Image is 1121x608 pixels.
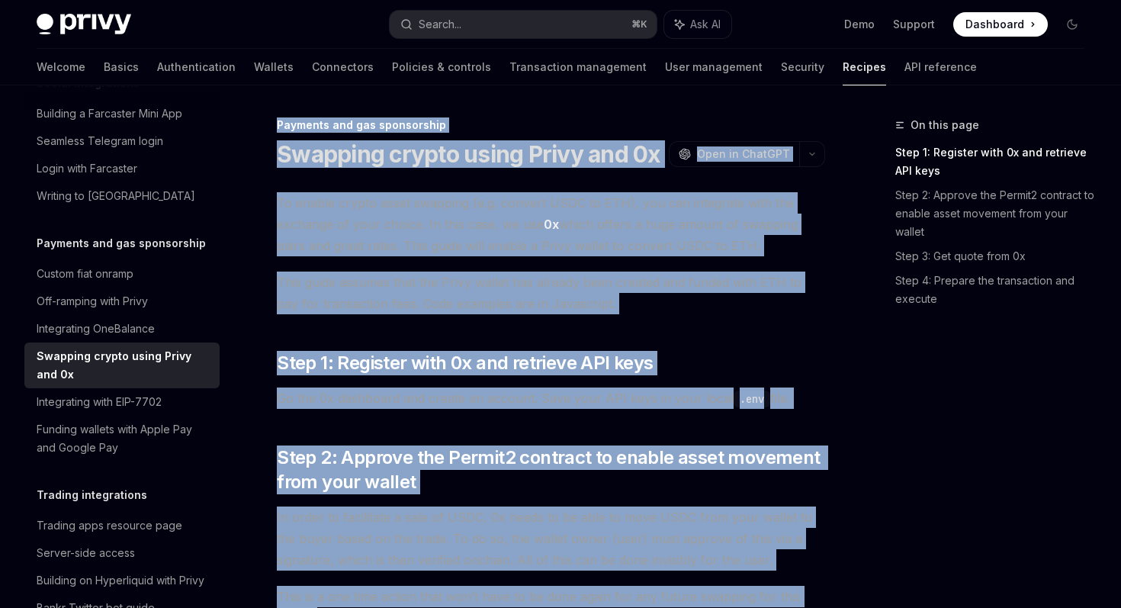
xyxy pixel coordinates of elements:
div: Off-ramping with Privy [37,292,148,310]
div: Writing to [GEOGRAPHIC_DATA] [37,187,195,205]
h5: Payments and gas sponsorship [37,234,206,253]
a: Policies & controls [392,49,491,85]
div: Integrating OneBalance [37,320,155,338]
button: Search...⌘K [390,11,656,38]
div: Custom fiat onramp [37,265,133,283]
a: 0x [544,217,559,233]
span: Go the 0x dashboard and create an account. Save your API keys in your local file. [277,388,825,409]
a: Step 4: Prepare the transaction and execute [895,269,1097,311]
img: dark logo [37,14,131,35]
button: Toggle dark mode [1060,12,1084,37]
a: Off-ramping with Privy [24,288,220,315]
a: Server-side access [24,539,220,567]
a: Swapping crypto using Privy and 0x [24,343,220,388]
span: In order to facilitate a sale of USDC, 0x needs to be able to move USDC from your wallet to the b... [277,507,825,571]
a: Funding wallets with Apple Pay and Google Pay [24,416,220,462]
a: Login with Farcaster [24,155,220,182]
h1: Swapping crypto using Privy and 0x [277,140,660,168]
span: Dashboard [965,17,1024,32]
a: Building a Farcaster Mini App [24,100,220,127]
button: Open in ChatGPT [669,141,799,167]
div: Building on Hyperliquid with Privy [37,571,204,590]
span: Open in ChatGPT [697,146,790,162]
div: Search... [419,15,461,34]
div: Building a Farcaster Mini App [37,105,182,123]
div: Login with Farcaster [37,159,137,178]
a: Recipes [843,49,886,85]
a: Connectors [312,49,374,85]
a: Dashboard [953,12,1048,37]
span: On this page [911,116,979,134]
a: Welcome [37,49,85,85]
a: Step 2: Approve the Permit2 contract to enable asset movement from your wallet [895,183,1097,244]
a: Integrating with EIP-7702 [24,388,220,416]
span: Step 1: Register with 0x and retrieve API keys [277,351,653,375]
a: Step 1: Register with 0x and retrieve API keys [895,140,1097,183]
a: User management [665,49,763,85]
a: Transaction management [509,49,647,85]
a: Security [781,49,824,85]
div: Swapping crypto using Privy and 0x [37,347,210,384]
span: This guide assumes that the Privy wallet has already been created and funded with ETH to pay for ... [277,272,825,314]
a: Custom fiat onramp [24,260,220,288]
button: Ask AI [664,11,731,38]
code: .env [734,391,770,407]
a: Demo [844,17,875,32]
div: Integrating with EIP-7702 [37,393,162,411]
span: Ask AI [690,17,721,32]
div: Trading apps resource page [37,516,182,535]
h5: Trading integrations [37,486,147,504]
a: Trading apps resource page [24,512,220,539]
a: API reference [904,49,977,85]
a: Authentication [157,49,236,85]
a: Building on Hyperliquid with Privy [24,567,220,594]
a: Support [893,17,935,32]
span: ⌘ K [631,18,647,31]
span: To enable crypto asset swapping (e.g. convert USDC to ETH), you can integrate with the exchange o... [277,192,825,256]
a: Basics [104,49,139,85]
span: Step 2: Approve the Permit2 contract to enable asset movement from your wallet [277,446,825,494]
div: Seamless Telegram login [37,132,163,150]
a: Writing to [GEOGRAPHIC_DATA] [24,182,220,210]
a: Integrating OneBalance [24,315,220,343]
a: Wallets [254,49,294,85]
a: Seamless Telegram login [24,127,220,155]
div: Server-side access [37,544,135,562]
div: Funding wallets with Apple Pay and Google Pay [37,420,210,457]
div: Payments and gas sponsorship [277,117,825,133]
a: Step 3: Get quote from 0x [895,244,1097,269]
